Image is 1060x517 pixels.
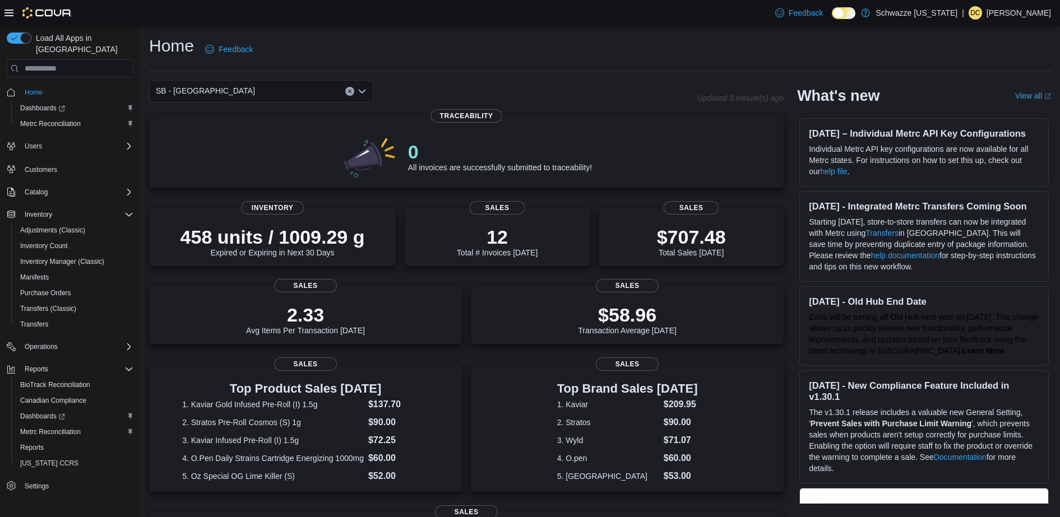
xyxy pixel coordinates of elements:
span: Reports [25,365,48,374]
p: $58.96 [578,304,677,326]
a: Inventory Manager (Classic) [16,255,109,268]
h3: [DATE] – Individual Metrc API Key Configurations [809,128,1039,139]
p: The v1.30.1 release includes a valuable new General Setting, ' ', which prevents sales when produ... [809,407,1039,474]
span: Inventory Manager (Classic) [20,257,104,266]
span: Reports [20,362,133,376]
dd: $72.25 [368,434,429,447]
span: Manifests [16,271,133,284]
span: Transfers (Classic) [20,304,76,313]
button: BioTrack Reconciliation [11,377,138,393]
p: Individual Metrc API key configurations are now available for all Metrc states. For instructions ... [809,143,1039,177]
span: Catalog [20,185,133,199]
span: Transfers [20,320,48,329]
button: Reports [20,362,53,376]
div: Total Sales [DATE] [657,226,726,257]
span: Customers [20,162,133,176]
a: BioTrack Reconciliation [16,378,95,392]
dt: 2. Stratos Pre-Roll Cosmos (S) 1g [182,417,364,428]
span: Sales [274,357,337,371]
div: Expired or Expiring in Next 30 Days [180,226,365,257]
p: Starting [DATE], store-to-store transfers can now be integrated with Metrc using in [GEOGRAPHIC_D... [809,216,1039,272]
button: Inventory [2,207,138,222]
button: Clear input [345,87,354,96]
a: Metrc Reconciliation [16,425,85,439]
dd: $90.00 [368,416,429,429]
span: Metrc Reconciliation [20,427,81,436]
span: Users [25,142,42,151]
span: Inventory Count [20,241,68,250]
a: Canadian Compliance [16,394,91,407]
button: Metrc Reconciliation [11,116,138,132]
span: Operations [20,340,133,353]
span: Home [25,88,43,97]
span: Home [20,85,133,99]
span: Customers [25,165,57,174]
span: Dashboards [20,104,65,113]
h3: [DATE] - Integrated Metrc Transfers Coming Soon [809,201,1039,212]
img: Cova [22,7,72,18]
a: Inventory Count [16,239,72,253]
p: 2.33 [246,304,365,326]
button: Home [2,84,138,100]
button: Open list of options [358,87,367,96]
span: Inventory [241,201,304,215]
button: Customers [2,161,138,177]
span: Dashboards [16,101,133,115]
a: Reports [16,441,48,454]
a: Customers [20,163,62,176]
span: Inventory [25,210,52,219]
dt: 1. Kaviar [557,399,659,410]
a: [US_STATE] CCRS [16,457,83,470]
span: Catalog [25,188,48,197]
span: Inventory Manager (Classic) [16,255,133,268]
button: Inventory [20,208,57,221]
a: Dashboards [16,409,70,423]
dt: 4. O.Pen Daily Strains Cartridge Energizing 1000mg [182,453,364,464]
dd: $60.00 [664,451,698,465]
dd: $209.95 [664,398,698,411]
a: Feedback [771,2,827,24]
button: Operations [20,340,62,353]
p: 12 [457,226,538,248]
button: [US_STATE] CCRS [11,455,138,471]
span: Transfers [16,318,133,331]
span: Reports [16,441,133,454]
a: Manifests [16,271,53,284]
p: 0 [408,141,592,163]
span: Settings [20,479,133,493]
h1: Home [149,35,194,57]
span: BioTrack Reconciliation [20,380,90,389]
span: Transfers (Classic) [16,302,133,315]
button: Reports [2,361,138,377]
span: Settings [25,482,49,491]
span: Inventory Count [16,239,133,253]
button: Catalog [20,185,52,199]
span: Canadian Compliance [20,396,86,405]
span: Washington CCRS [16,457,133,470]
p: [PERSON_NAME] [987,6,1051,20]
a: Documentation [934,453,987,462]
button: Users [20,139,47,153]
span: Dashboards [20,412,65,421]
strong: Prevent Sales with Purchase Limit Warning [811,419,971,428]
span: Inventory [20,208,133,221]
span: Purchase Orders [16,286,133,300]
input: Dark Mode [832,7,855,19]
dd: $52.00 [368,469,429,483]
span: SB - [GEOGRAPHIC_DATA] [156,84,255,97]
button: Adjustments (Classic) [11,222,138,238]
dd: $90.00 [664,416,698,429]
button: Transfers (Classic) [11,301,138,316]
a: Adjustments (Classic) [16,223,90,237]
span: Metrc Reconciliation [16,117,133,131]
a: Feedback [201,38,257,60]
dt: 1. Kaviar Gold Infused Pre-Roll (I) 1.5g [182,399,364,410]
span: Adjustments (Classic) [16,223,133,237]
button: Metrc Reconciliation [11,424,138,440]
p: | [962,6,964,20]
dt: 4. O.pen [557,453,659,464]
button: Inventory Count [11,238,138,254]
button: Canadian Compliance [11,393,138,408]
dt: 3. Kaviar Infused Pre-Roll (I) 1.5g [182,435,364,446]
